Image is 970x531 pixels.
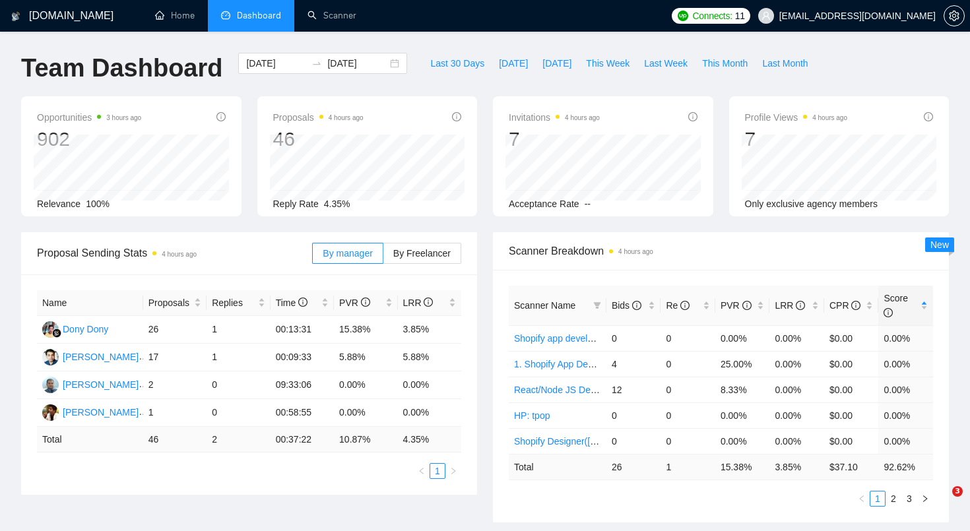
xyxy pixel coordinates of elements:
[769,402,824,428] td: 0.00%
[769,428,824,454] td: 0.00%
[143,316,207,344] td: 26
[824,428,879,454] td: $0.00
[579,53,637,74] button: This Week
[42,321,59,338] img: DD
[606,377,661,402] td: 12
[878,454,933,480] td: 92.62 %
[143,290,207,316] th: Proposals
[824,402,879,428] td: $0.00
[398,399,462,427] td: 0.00%
[273,199,319,209] span: Reply Rate
[403,297,434,308] span: LRR
[661,428,715,454] td: 0
[661,351,715,377] td: 0
[680,301,690,310] span: info-circle
[775,300,805,311] span: LRR
[796,301,805,310] span: info-circle
[207,399,270,427] td: 0
[761,11,771,20] span: user
[854,491,870,507] li: Previous Page
[271,371,334,399] td: 09:33:06
[901,491,917,507] li: 3
[606,325,661,351] td: 0
[11,6,20,27] img: logo
[854,491,870,507] button: left
[870,491,885,506] a: 1
[63,405,139,420] div: [PERSON_NAME]
[42,406,139,417] a: RR[PERSON_NAME]
[63,322,108,336] div: Dony Dony
[812,114,847,121] time: 4 hours ago
[661,402,715,428] td: 0
[542,56,571,71] span: [DATE]
[514,300,575,311] span: Scanner Name
[430,463,445,479] li: 1
[745,109,848,125] span: Profile Views
[361,297,370,307] span: info-circle
[334,316,397,344] td: 15.38%
[632,301,641,310] span: info-circle
[762,56,808,71] span: Last Month
[398,344,462,371] td: 5.88%
[143,427,207,453] td: 46
[37,245,312,261] span: Proposal Sending Stats
[334,371,397,399] td: 0.00%
[878,351,933,377] td: 0.00%
[334,344,397,371] td: 5.88%
[878,325,933,351] td: 0.00%
[42,351,139,361] a: MM[PERSON_NAME]
[715,351,770,377] td: 25.00%
[661,454,715,480] td: 1
[430,56,484,71] span: Last 30 Days
[311,58,322,69] span: swap-right
[430,464,445,478] a: 1
[612,300,641,311] span: Bids
[878,428,933,454] td: 0.00%
[870,491,886,507] li: 1
[591,296,604,315] span: filter
[323,248,372,259] span: By manager
[688,112,697,121] span: info-circle
[678,11,688,21] img: upwork-logo.png
[702,56,748,71] span: This Month
[271,399,334,427] td: 00:58:55
[586,56,630,71] span: This Week
[715,454,770,480] td: 15.38 %
[944,11,965,21] a: setting
[514,410,550,421] a: HP: tpop
[917,491,933,507] li: Next Page
[216,112,226,121] span: info-circle
[334,399,397,427] td: 0.00%
[339,297,370,308] span: PVR
[212,296,255,310] span: Replies
[106,114,141,121] time: 3 hours ago
[692,9,732,23] span: Connects:
[585,199,591,209] span: --
[418,467,426,475] span: left
[769,325,824,351] td: 0.00%
[237,10,281,21] span: Dashboard
[514,436,666,447] a: Shopify Designer([PERSON_NAME])
[143,344,207,371] td: 17
[42,377,59,393] img: HR
[514,333,606,344] a: Shopify app developm
[63,377,139,392] div: [PERSON_NAME]
[606,454,661,480] td: 26
[618,248,653,255] time: 4 hours ago
[324,199,350,209] span: 4.35%
[715,325,770,351] td: 0.00%
[398,316,462,344] td: 3.85%
[414,463,430,479] li: Previous Page
[509,109,600,125] span: Invitations
[298,297,307,307] span: info-circle
[221,11,230,20] span: dashboard
[311,58,322,69] span: to
[271,316,334,344] td: 00:13:31
[921,495,929,503] span: right
[715,428,770,454] td: 0.00%
[829,300,860,311] span: CPR
[824,454,879,480] td: $ 37.10
[715,402,770,428] td: 0.00%
[143,371,207,399] td: 2
[42,323,108,334] a: DDDony Dony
